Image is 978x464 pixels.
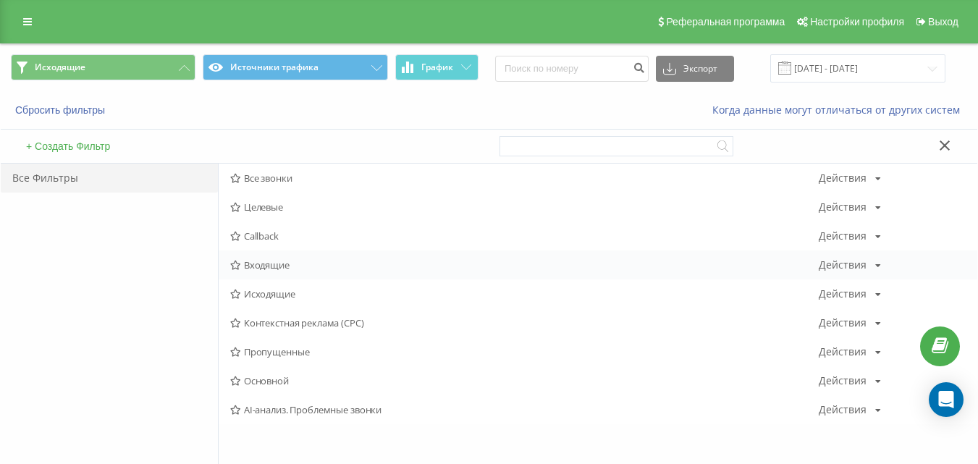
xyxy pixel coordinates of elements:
div: Действия [819,231,867,241]
button: График [395,54,479,80]
button: Экспорт [656,56,734,82]
button: Исходящие [11,54,195,80]
span: График [421,62,453,72]
span: Исходящие [230,289,819,299]
span: Пропущенные [230,347,819,357]
div: Действия [819,376,867,386]
div: Действия [819,202,867,212]
button: + Создать Фильтр [22,140,114,153]
span: Выход [928,16,958,28]
span: Целевые [230,202,819,212]
button: Закрыть [935,139,956,154]
a: Когда данные могут отличаться от других систем [712,103,967,117]
div: Действия [819,260,867,270]
div: Действия [819,289,867,299]
span: Все звонки [230,173,819,183]
span: Основной [230,376,819,386]
span: Настройки профиля [810,16,904,28]
div: Действия [819,347,867,357]
button: Сбросить фильтры [11,104,112,117]
span: Реферальная программа [666,16,785,28]
div: Open Intercom Messenger [929,382,964,417]
span: Callback [230,231,819,241]
div: Действия [819,318,867,328]
div: Действия [819,173,867,183]
button: Источники трафика [203,54,387,80]
div: Все Фильтры [1,164,218,193]
span: Контекстная реклама (CPC) [230,318,819,328]
input: Поиск по номеру [495,56,649,82]
span: AI-анализ. Проблемные звонки [230,405,819,415]
div: Действия [819,405,867,415]
span: Входящие [230,260,819,270]
span: Исходящие [35,62,85,73]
